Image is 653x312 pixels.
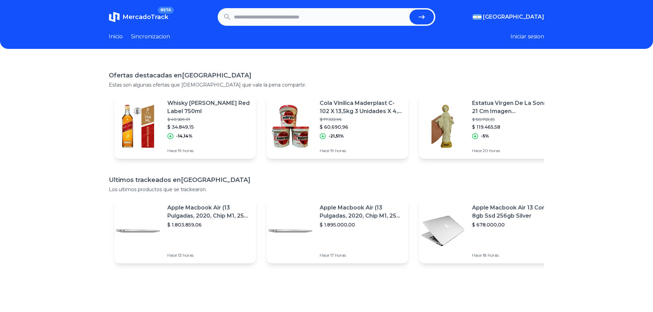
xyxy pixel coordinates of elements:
p: Hace 20 horas [472,148,555,153]
p: Estatua Virgen De La Sonrisa 21 Cm Imagen ([GEOGRAPHIC_DATA]) [472,99,555,115]
p: -5% [481,133,489,139]
p: -14,14% [176,133,192,139]
img: Featured image [114,103,162,150]
p: Hace 18 horas [472,253,555,258]
p: Los ultimos productos que se trackearon. [109,186,544,193]
img: Featured image [267,207,314,255]
p: Hace 17 horas [320,253,403,258]
img: Argentina [473,14,482,20]
p: $ 678.000,00 [472,221,555,228]
p: Cola Vinilica Maderplast C-102 X 13,5kg 3 Unidades X 4,5 Kg [320,99,403,115]
p: $ 119.465,58 [472,124,555,130]
a: MercadoTrackBETA [109,12,168,22]
span: [GEOGRAPHIC_DATA] [483,13,544,21]
img: MercadoTrack [109,12,120,22]
button: [GEOGRAPHIC_DATA] [473,13,544,21]
a: Featured imageApple Macbook Air (13 Pulgadas, 2020, Chip M1, 256 Gb De Ssd, 8 Gb De Ram) - Plata$... [267,198,408,263]
a: Featured imageApple Macbook Air 13 Core I5 8gb Ssd 256gb Silver$ 678.000,00Hace 18 horas [419,198,560,263]
p: Apple Macbook Air 13 Core I5 8gb Ssd 256gb Silver [472,204,555,220]
p: $ 1.803.859,06 [167,221,250,228]
h1: Ultimos trackeados en [GEOGRAPHIC_DATA] [109,175,544,185]
p: $ 34.849,15 [167,124,250,130]
img: Featured image [267,103,314,150]
a: Featured imageWhisky [PERSON_NAME] Red Label 750ml$ 40.589,01$ 34.849,15-14,14%Hace 19 horas [114,94,256,159]
img: Featured image [419,207,467,255]
p: $ 125.753,25 [472,117,555,122]
img: Featured image [114,207,162,255]
span: MercadoTrack [122,13,168,21]
p: $ 40.589,01 [167,117,250,122]
a: Inicio [109,33,123,41]
a: Sincronizacion [131,33,170,41]
p: Hace 19 horas [167,148,250,153]
p: Hace 19 horas [320,148,403,153]
span: BETA [158,7,174,14]
a: Featured imageCola Vinilica Maderplast C-102 X 13,5kg 3 Unidades X 4,5 Kg$ 77.322,96$ 60.690,96-2... [267,94,408,159]
p: Hace 13 horas [167,253,250,258]
p: Apple Macbook Air (13 Pulgadas, 2020, Chip M1, 256 Gb De Ssd, 8 Gb De Ram) - Plata [320,204,403,220]
p: Apple Macbook Air (13 Pulgadas, 2020, Chip M1, 256 Gb De Ssd, 8 Gb De Ram) - Plata [167,204,250,220]
p: -21,51% [329,133,344,139]
p: Whisky [PERSON_NAME] Red Label 750ml [167,99,250,115]
h1: Ofertas destacadas en [GEOGRAPHIC_DATA] [109,71,544,80]
p: $ 77.322,96 [320,117,403,122]
p: $ 60.690,96 [320,124,403,130]
a: Featured imageEstatua Virgen De La Sonrisa 21 Cm Imagen ([GEOGRAPHIC_DATA])$ 125.753,25$ 119.465,... [419,94,560,159]
p: Estas son algunas ofertas que [DEMOGRAPHIC_DATA] que vale la pena compartir. [109,81,544,88]
img: Featured image [419,103,467,150]
button: Iniciar sesion [510,33,544,41]
p: $ 1.895.000,00 [320,221,403,228]
a: Featured imageApple Macbook Air (13 Pulgadas, 2020, Chip M1, 256 Gb De Ssd, 8 Gb De Ram) - Plata$... [114,198,256,263]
